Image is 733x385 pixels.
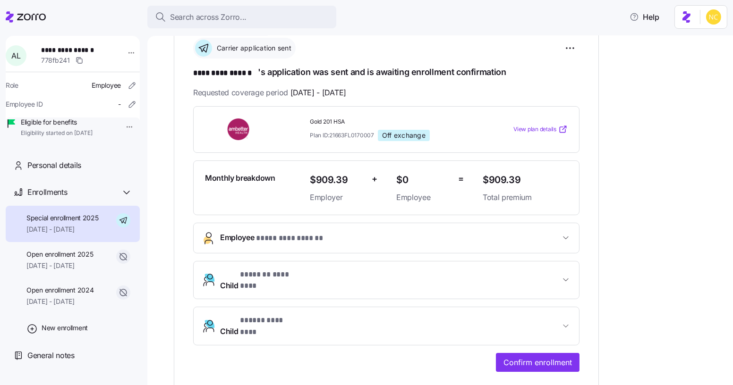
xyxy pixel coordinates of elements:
[458,172,464,186] span: =
[11,52,20,59] span: A L
[27,186,67,198] span: Enrollments
[513,125,556,134] span: View plan details
[205,118,273,140] img: Ambetter
[21,129,93,137] span: Eligibility started on [DATE]
[310,172,364,188] span: $909.39
[503,357,572,368] span: Confirm enrollment
[290,87,346,99] span: [DATE] - [DATE]
[220,315,298,337] span: Child
[396,192,451,203] span: Employee
[483,172,568,188] span: $909.39
[147,6,336,28] button: Search across Zorro...
[396,172,451,188] span: $0
[310,131,374,139] span: Plan ID: 21663FL0170007
[310,118,475,126] span: Gold 201 HSA
[41,56,70,65] span: 778fb241
[483,192,568,203] span: Total premium
[220,232,324,244] span: Employee
[42,323,88,333] span: New enrollment
[214,43,291,53] span: Carrier application sent
[27,350,75,361] span: General notes
[220,269,304,292] span: Child
[26,285,94,295] span: Open enrollment 2024
[26,213,99,223] span: Special enrollment 2025
[193,87,346,99] span: Requested coverage period
[630,11,659,23] span: Help
[26,225,99,234] span: [DATE] - [DATE]
[310,192,364,203] span: Employer
[496,353,580,372] button: Confirm enrollment
[26,261,93,270] span: [DATE] - [DATE]
[6,81,18,90] span: Role
[193,66,580,79] h1: 's application was sent and is awaiting enrollment confirmation
[513,125,568,134] a: View plan details
[372,172,377,186] span: +
[92,81,121,90] span: Employee
[26,297,94,306] span: [DATE] - [DATE]
[27,159,81,171] span: Personal details
[382,131,426,140] span: Off exchange
[170,11,247,23] span: Search across Zorro...
[706,9,721,25] img: e03b911e832a6112bf72643c5874f8d8
[6,100,43,109] span: Employee ID
[205,172,275,184] span: Monthly breakdown
[26,250,93,259] span: Open enrollment 2025
[118,100,121,109] span: -
[622,8,667,26] button: Help
[21,117,93,127] span: Eligible for benefits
